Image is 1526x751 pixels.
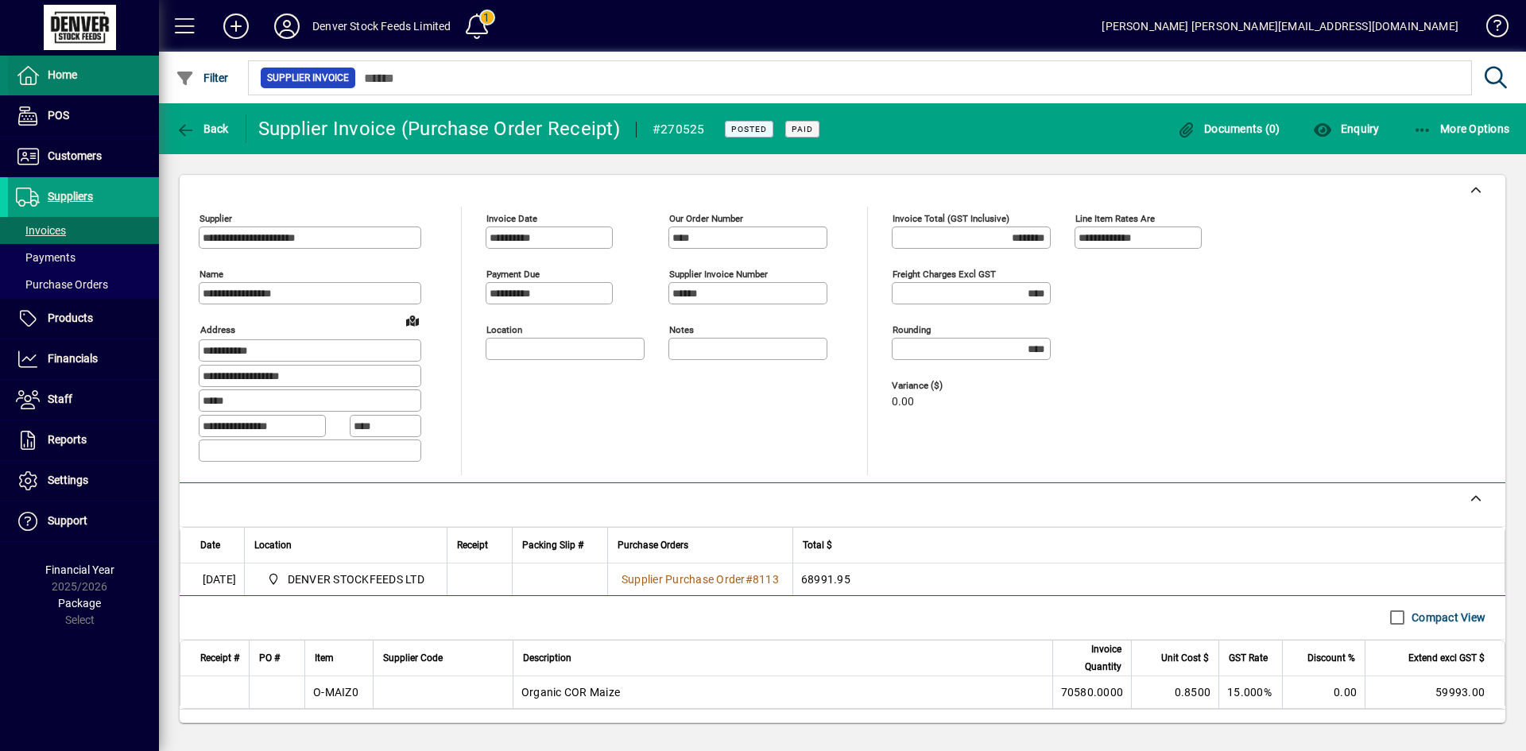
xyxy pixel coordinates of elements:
[1063,641,1122,676] span: Invoice Quantity
[45,563,114,576] span: Financial Year
[315,649,334,667] span: Item
[8,461,159,501] a: Settings
[48,109,69,122] span: POS
[8,244,159,271] a: Payments
[211,12,261,41] button: Add
[261,12,312,41] button: Profile
[16,224,66,237] span: Invoices
[8,299,159,339] a: Products
[48,312,93,324] span: Products
[159,114,246,143] app-page-header-button: Back
[258,116,620,141] div: Supplier Invoice (Purchase Order Receipt)
[1218,676,1282,708] td: 15.000%
[486,213,537,224] mat-label: Invoice date
[803,536,832,554] span: Total $
[1173,114,1284,143] button: Documents (0)
[1161,649,1209,667] span: Unit Cost $
[1075,213,1155,224] mat-label: Line item rates are
[792,124,813,134] span: Paid
[1365,676,1505,708] td: 59993.00
[753,573,779,586] span: 8113
[48,514,87,527] span: Support
[48,352,98,365] span: Financials
[288,571,424,587] span: DENVER STOCKFEEDS LTD
[312,14,451,39] div: Denver Stock Feeds Limited
[486,324,522,335] mat-label: Location
[893,269,996,280] mat-label: Freight charges excl GST
[792,563,1505,595] td: 68991.95
[48,474,88,486] span: Settings
[1408,649,1485,667] span: Extend excl GST $
[199,269,223,280] mat-label: Name
[16,251,76,264] span: Payments
[618,536,688,554] span: Purchase Orders
[746,573,753,586] span: #
[48,433,87,446] span: Reports
[513,676,1052,708] td: Organic COR Maize
[8,96,159,136] a: POS
[254,536,292,554] span: Location
[172,114,233,143] button: Back
[803,536,1485,554] div: Total $
[1408,610,1485,625] label: Compact View
[616,571,784,588] a: Supplier Purchase Order#8113
[1102,14,1458,39] div: [PERSON_NAME] [PERSON_NAME][EMAIL_ADDRESS][DOMAIN_NAME]
[1409,114,1514,143] button: More Options
[200,536,234,554] div: Date
[892,381,987,391] span: Variance ($)
[669,213,743,224] mat-label: Our order number
[8,137,159,176] a: Customers
[486,269,540,280] mat-label: Payment due
[669,269,768,280] mat-label: Supplier invoice number
[653,117,705,142] div: #270525
[522,536,598,554] div: Packing Slip #
[267,70,349,86] span: Supplier Invoice
[176,72,229,84] span: Filter
[523,649,571,667] span: Description
[8,420,159,460] a: Reports
[731,124,767,134] span: Posted
[1309,114,1383,143] button: Enquiry
[8,271,159,298] a: Purchase Orders
[203,571,237,587] span: [DATE]
[8,380,159,420] a: Staff
[48,393,72,405] span: Staff
[8,56,159,95] a: Home
[16,278,108,291] span: Purchase Orders
[261,570,431,589] span: DENVER STOCKFEEDS LTD
[200,649,239,667] span: Receipt #
[457,536,488,554] span: Receipt
[8,217,159,244] a: Invoices
[522,536,583,554] span: Packing Slip #
[313,684,358,700] div: O-MAIZ0
[622,573,746,586] span: Supplier Purchase Order
[8,339,159,379] a: Financials
[457,536,502,554] div: Receipt
[8,501,159,541] a: Support
[1313,122,1379,135] span: Enquiry
[1413,122,1510,135] span: More Options
[892,396,914,408] span: 0.00
[58,597,101,610] span: Package
[1177,122,1280,135] span: Documents (0)
[1052,676,1132,708] td: 70580.0000
[48,68,77,81] span: Home
[383,649,443,667] span: Supplier Code
[200,536,220,554] span: Date
[1282,676,1365,708] td: 0.00
[259,649,280,667] span: PO #
[669,324,694,335] mat-label: Notes
[199,213,232,224] mat-label: Supplier
[172,64,233,92] button: Filter
[400,308,425,333] a: View on map
[176,122,229,135] span: Back
[1307,649,1355,667] span: Discount %
[1131,676,1218,708] td: 0.8500
[1474,3,1506,55] a: Knowledge Base
[48,190,93,203] span: Suppliers
[1229,649,1268,667] span: GST Rate
[893,324,931,335] mat-label: Rounding
[48,149,102,162] span: Customers
[893,213,1009,224] mat-label: Invoice Total (GST inclusive)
